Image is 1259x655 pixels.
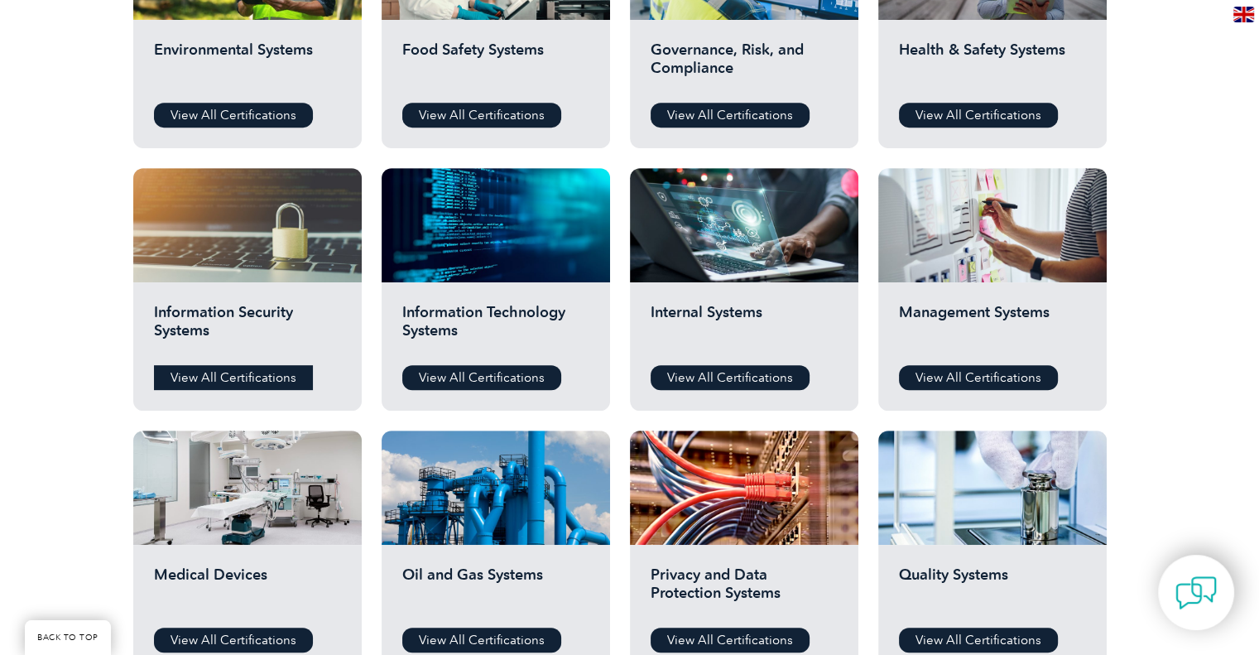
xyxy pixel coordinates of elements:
a: View All Certifications [154,365,313,390]
a: View All Certifications [402,103,561,128]
h2: Information Technology Systems [402,303,589,353]
a: View All Certifications [651,628,810,653]
h2: Quality Systems [899,566,1086,615]
h2: Health & Safety Systems [899,41,1086,90]
a: View All Certifications [154,103,313,128]
img: en [1233,7,1254,22]
a: View All Certifications [651,365,810,390]
img: contact-chat.png [1175,572,1217,614]
h2: Management Systems [899,303,1086,353]
h2: Internal Systems [651,303,838,353]
a: View All Certifications [899,365,1058,390]
a: View All Certifications [154,628,313,653]
a: BACK TO TOP [25,620,111,655]
h2: Oil and Gas Systems [402,566,589,615]
a: View All Certifications [899,628,1058,653]
a: View All Certifications [402,628,561,653]
h2: Medical Devices [154,566,341,615]
h2: Information Security Systems [154,303,341,353]
h2: Food Safety Systems [402,41,589,90]
a: View All Certifications [899,103,1058,128]
a: View All Certifications [402,365,561,390]
h2: Governance, Risk, and Compliance [651,41,838,90]
h2: Environmental Systems [154,41,341,90]
h2: Privacy and Data Protection Systems [651,566,838,615]
a: View All Certifications [651,103,810,128]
